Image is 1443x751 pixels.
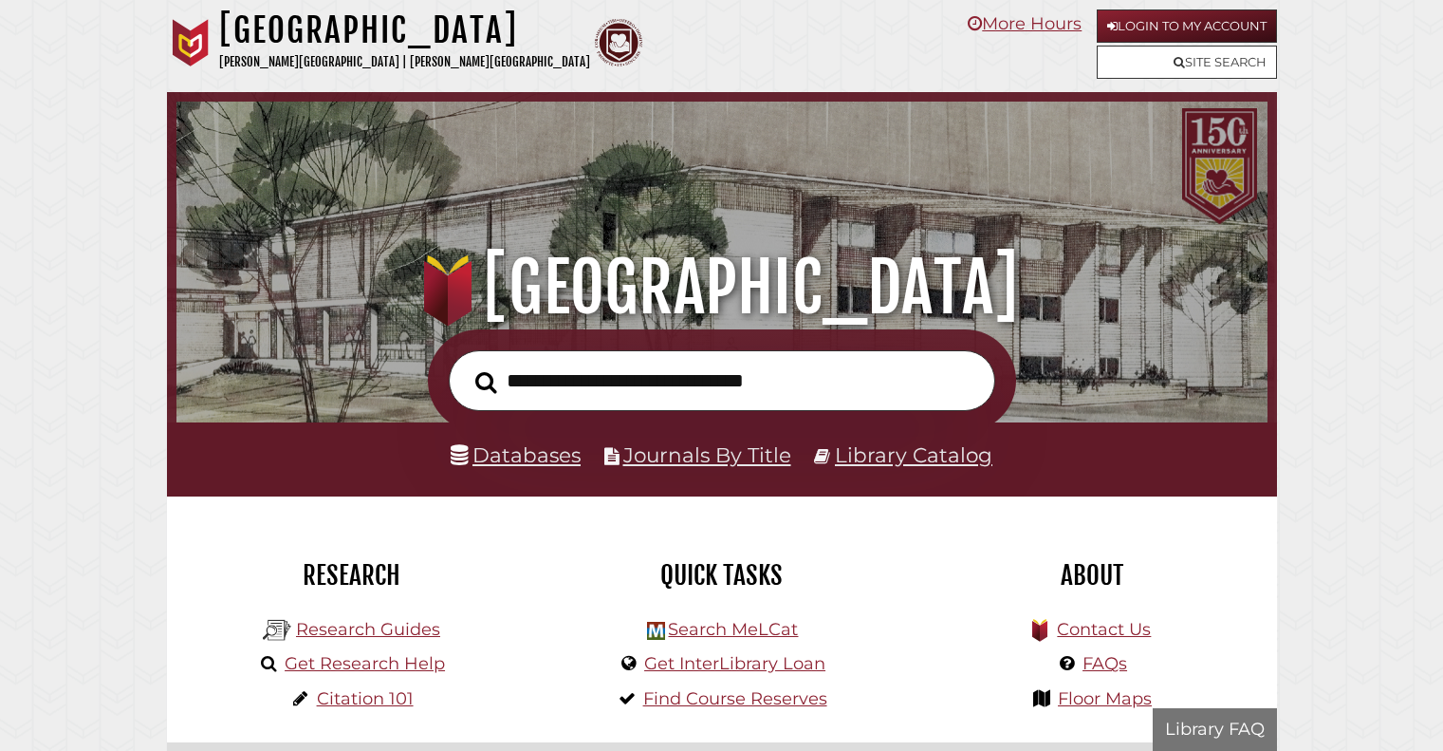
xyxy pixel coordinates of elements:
a: Find Course Reserves [643,688,827,709]
h2: About [921,559,1263,591]
i: Search [475,370,497,393]
a: Floor Maps [1058,688,1152,709]
img: Calvin University [167,19,214,66]
a: FAQs [1082,653,1127,674]
a: Site Search [1097,46,1277,79]
h1: [GEOGRAPHIC_DATA] [197,246,1245,329]
h1: [GEOGRAPHIC_DATA] [219,9,590,51]
a: Library Catalog [835,442,992,467]
a: Search MeLCat [668,619,798,640]
img: Hekman Library Logo [263,616,291,645]
h2: Research [181,559,523,591]
a: Get InterLibrary Loan [644,653,825,674]
img: Calvin Theological Seminary [595,19,642,66]
p: [PERSON_NAME][GEOGRAPHIC_DATA] | [PERSON_NAME][GEOGRAPHIC_DATA] [219,51,590,73]
a: More Hours [968,13,1082,34]
a: Login to My Account [1097,9,1277,43]
button: Search [466,366,507,399]
a: Journals By Title [623,442,791,467]
a: Databases [451,442,581,467]
img: Hekman Library Logo [647,622,665,640]
a: Research Guides [296,619,440,640]
a: Contact Us [1057,619,1151,640]
a: Get Research Help [285,653,445,674]
h2: Quick Tasks [551,559,893,591]
a: Citation 101 [317,688,414,709]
